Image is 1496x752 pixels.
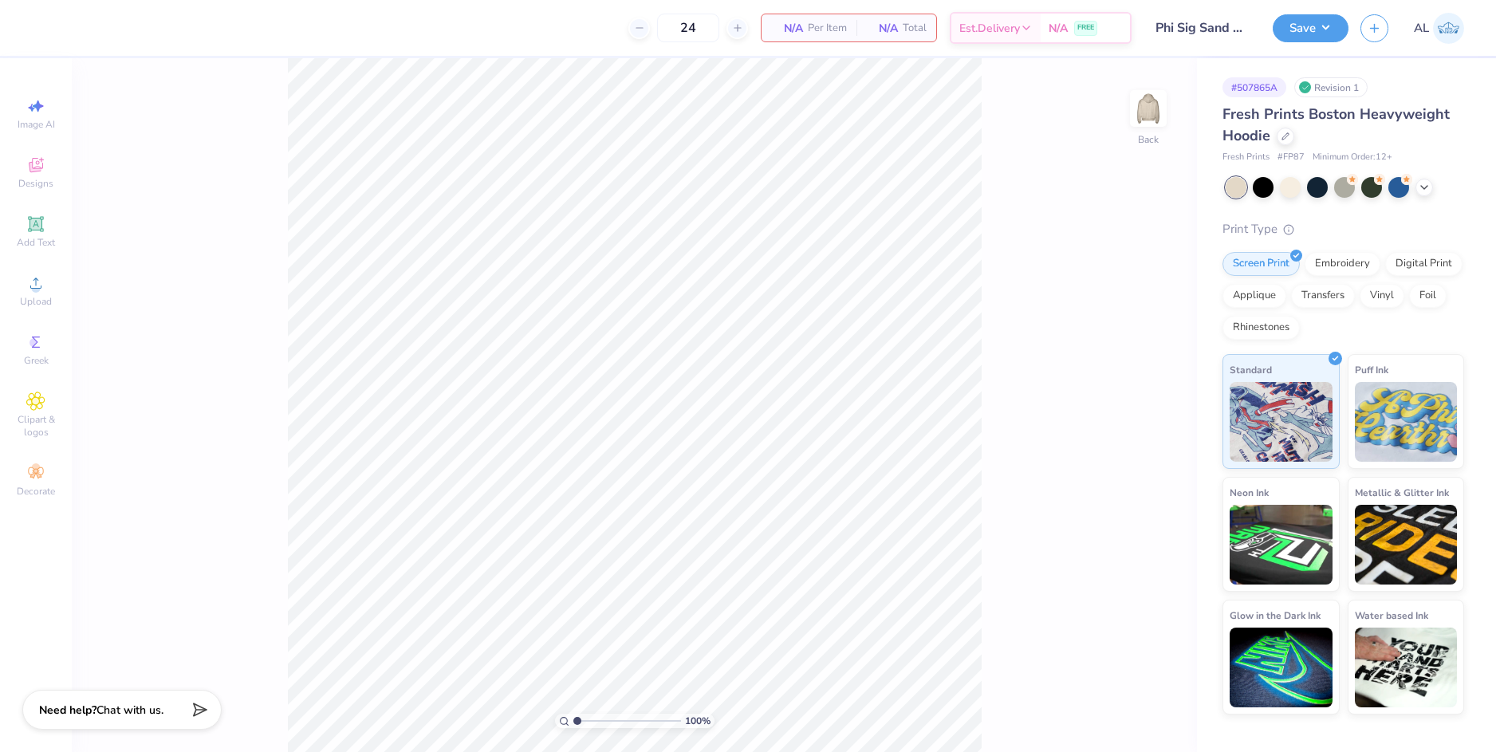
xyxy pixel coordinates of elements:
span: FREE [1077,22,1094,33]
span: Standard [1230,361,1272,378]
span: Decorate [17,485,55,498]
span: Puff Ink [1355,361,1388,378]
a: AL [1414,13,1464,44]
div: Applique [1222,284,1286,308]
img: Alyzza Lydia Mae Sobrino [1433,13,1464,44]
div: Digital Print [1385,252,1463,276]
span: Neon Ink [1230,484,1269,501]
div: Revision 1 [1294,77,1368,97]
span: Metallic & Glitter Ink [1355,484,1449,501]
img: Metallic & Glitter Ink [1355,505,1458,585]
span: Clipart & logos [8,413,64,439]
div: Embroidery [1305,252,1380,276]
span: Fresh Prints Boston Heavyweight Hoodie [1222,104,1450,145]
img: Puff Ink [1355,382,1458,462]
div: Transfers [1291,284,1355,308]
div: Screen Print [1222,252,1300,276]
div: Vinyl [1360,284,1404,308]
span: Designs [18,177,53,190]
span: # FP87 [1278,151,1305,164]
span: Chat with us. [96,703,163,718]
span: Upload [20,295,52,308]
img: Water based Ink [1355,628,1458,707]
img: Back [1132,93,1164,124]
div: Back [1138,132,1159,147]
input: – – [657,14,719,42]
span: Image AI [18,118,55,131]
span: Water based Ink [1355,607,1428,624]
span: N/A [771,20,803,37]
span: AL [1414,19,1429,37]
span: N/A [866,20,898,37]
input: Untitled Design [1144,12,1261,44]
div: Print Type [1222,220,1464,238]
span: Add Text [17,236,55,249]
span: Per Item [808,20,847,37]
span: Est. Delivery [959,20,1020,37]
img: Glow in the Dark Ink [1230,628,1333,707]
span: Total [903,20,927,37]
img: Neon Ink [1230,505,1333,585]
button: Save [1273,14,1348,42]
span: Fresh Prints [1222,151,1270,164]
span: Minimum Order: 12 + [1313,151,1392,164]
div: # 507865A [1222,77,1286,97]
span: Glow in the Dark Ink [1230,607,1321,624]
span: Greek [24,354,49,367]
div: Rhinestones [1222,316,1300,340]
img: Standard [1230,382,1333,462]
span: 100 % [685,714,711,728]
span: N/A [1049,20,1068,37]
div: Foil [1409,284,1447,308]
strong: Need help? [39,703,96,718]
